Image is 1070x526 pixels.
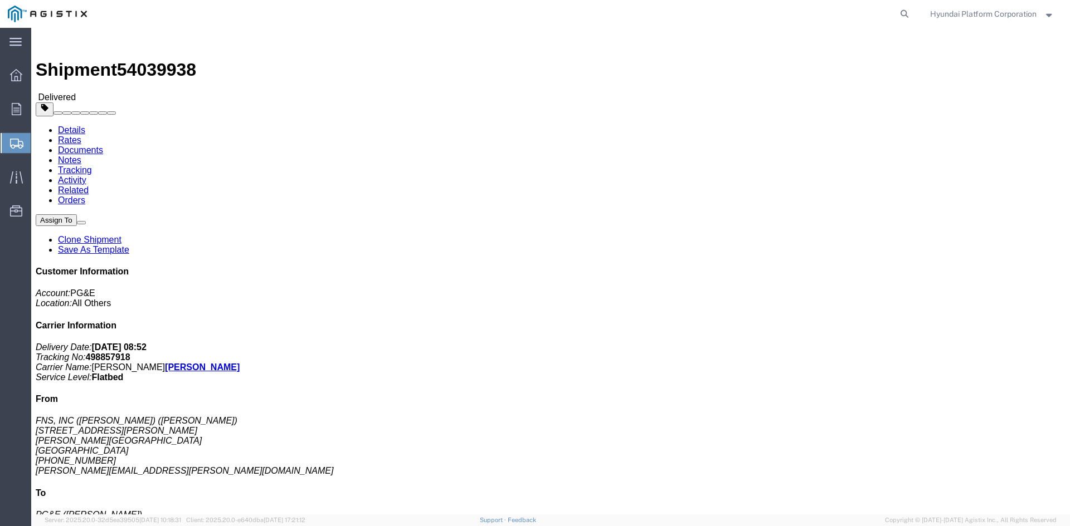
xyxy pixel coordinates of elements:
[508,517,536,523] a: Feedback
[930,7,1055,21] button: Hyundai Platform Corporation
[8,6,87,22] img: logo
[885,515,1057,525] span: Copyright © [DATE]-[DATE] Agistix Inc., All Rights Reserved
[45,517,181,523] span: Server: 2025.20.0-32d5ea39505
[930,8,1037,20] span: Hyundai Platform Corporation
[480,517,508,523] a: Support
[139,517,181,523] span: [DATE] 10:18:31
[186,517,305,523] span: Client: 2025.20.0-e640dba
[31,28,1070,514] iframe: FS Legacy Container
[264,517,305,523] span: [DATE] 17:21:12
